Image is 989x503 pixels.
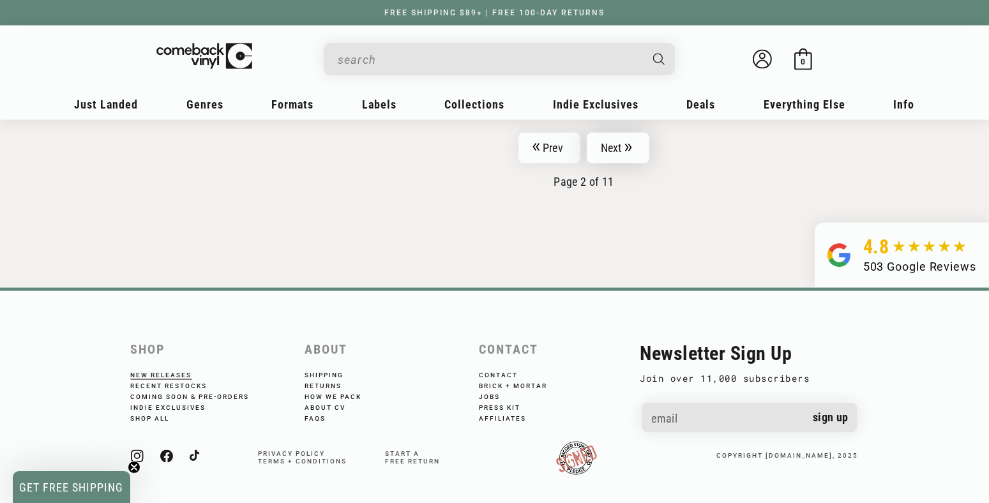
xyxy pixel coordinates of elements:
a: Next [587,133,649,163]
h2: Newsletter Sign Up [640,342,859,364]
button: Search [642,43,676,75]
a: Press Kit [479,401,538,412]
a: Contact [479,372,535,379]
a: Terms + Conditions [258,458,347,465]
p: Page 2 of 11 [310,175,859,188]
h2: Contact [479,342,640,357]
div: Search [324,43,675,75]
span: Indie Exclusives [553,98,638,111]
span: 0 [801,57,805,67]
span: Collections [445,98,505,111]
span: Deals [687,98,716,111]
span: Info [894,98,915,111]
small: copyright [DOMAIN_NAME], 2025 [717,452,859,459]
a: How We Pack [305,390,379,401]
a: Affiliates [479,412,543,423]
img: star5.svg [893,241,966,253]
a: Brick + Mortar [479,379,564,390]
span: 4.8 [863,236,889,258]
img: Group.svg [827,236,850,275]
span: GET FREE SHIPPING [20,481,124,494]
a: Shipping [305,372,361,379]
input: When autocomplete results are available use up and down arrows to review and enter to select [338,47,640,73]
nav: Pagination [310,133,859,188]
span: Formats [272,98,314,111]
span: Genres [186,98,223,111]
span: Just Landed [75,98,139,111]
h2: Shop [131,342,292,357]
a: Jobs [479,390,517,401]
a: Start afree return [386,450,441,465]
a: FREE SHIPPING $89+ | FREE 100-DAY RETURNS [372,8,617,17]
a: Privacy Policy [258,450,325,457]
a: New Releases [131,372,209,379]
p: Join over 11,000 subscribers [640,371,859,386]
a: FAQs [305,412,343,423]
span: Labels [362,98,396,111]
a: Returns [305,379,359,390]
a: Shop All [131,412,187,423]
a: 4.8 503 Google Reviews [815,223,989,288]
span: Start a free return [386,450,441,465]
div: GET FREE SHIPPINGClose teaser [13,471,130,503]
img: RSDPledgeSigned-updated.png [556,442,597,475]
a: Prev [518,133,580,163]
div: 503 Google Reviews [863,258,976,275]
a: About CV [305,401,363,412]
a: Coming Soon & Pre-Orders [131,390,267,401]
a: Indie Exclusives [131,401,223,412]
button: Sign up [803,403,858,433]
button: Close teaser [128,461,140,474]
h2: About [305,342,466,357]
a: Recent Restocks [131,379,225,390]
input: Email [642,403,857,435]
span: Everything Else [764,98,845,111]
